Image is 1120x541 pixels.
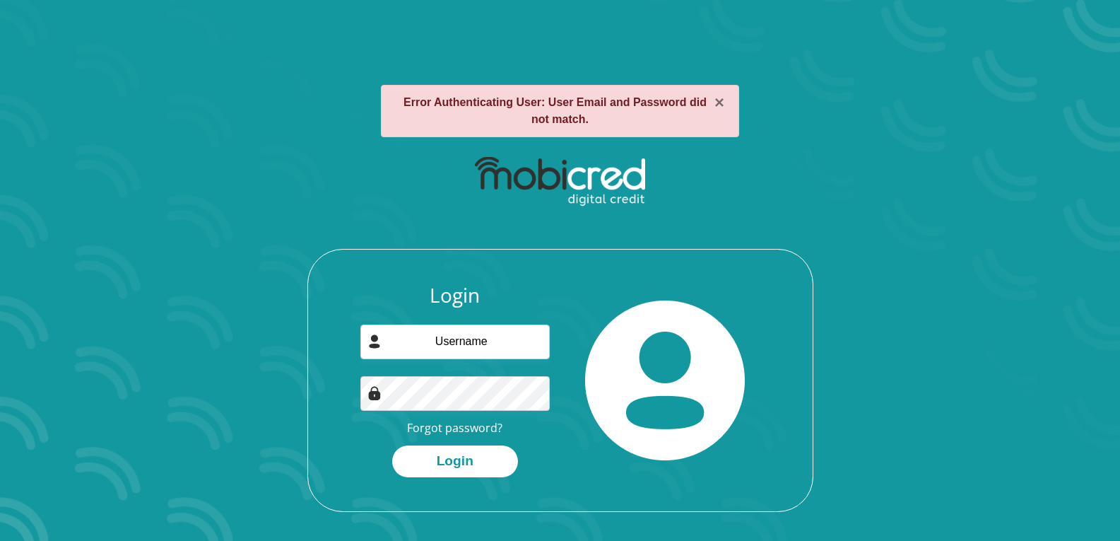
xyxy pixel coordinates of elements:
[714,94,724,111] button: ×
[360,325,550,359] input: Username
[403,96,707,125] strong: Error Authenticating User: User Email and Password did not match.
[407,420,502,436] a: Forgot password?
[360,284,550,308] h3: Login
[392,446,518,477] button: Login
[367,386,382,400] img: Image
[475,157,645,206] img: mobicred logo
[367,335,382,349] img: user-icon image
